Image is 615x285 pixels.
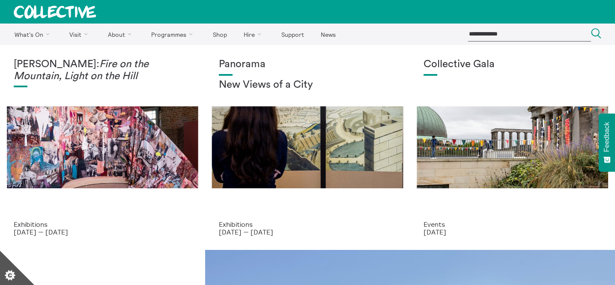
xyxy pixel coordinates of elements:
p: Events [424,220,601,228]
a: News [313,24,343,45]
span: Feedback [603,122,611,152]
h1: Panorama [219,59,397,71]
p: Exhibitions [14,220,191,228]
a: Programmes [144,24,204,45]
a: About [100,24,142,45]
a: What's On [7,24,60,45]
h1: [PERSON_NAME]: [14,59,191,82]
a: Shop [205,24,234,45]
h2: New Views of a City [219,79,397,91]
a: Hire [236,24,272,45]
a: Support [274,24,311,45]
h1: Collective Gala [424,59,601,71]
button: Feedback - Show survey [599,113,615,172]
p: [DATE] [424,228,601,236]
p: [DATE] — [DATE] [219,228,397,236]
a: Collective Gala 2023. Image credit Sally Jubb. Collective Gala Events [DATE] [410,45,615,250]
em: Fire on the Mountain, Light on the Hill [14,59,149,81]
p: [DATE] — [DATE] [14,228,191,236]
a: Collective Panorama June 2025 small file 8 Panorama New Views of a City Exhibitions [DATE] — [DATE] [205,45,410,250]
a: Visit [62,24,99,45]
p: Exhibitions [219,220,397,228]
